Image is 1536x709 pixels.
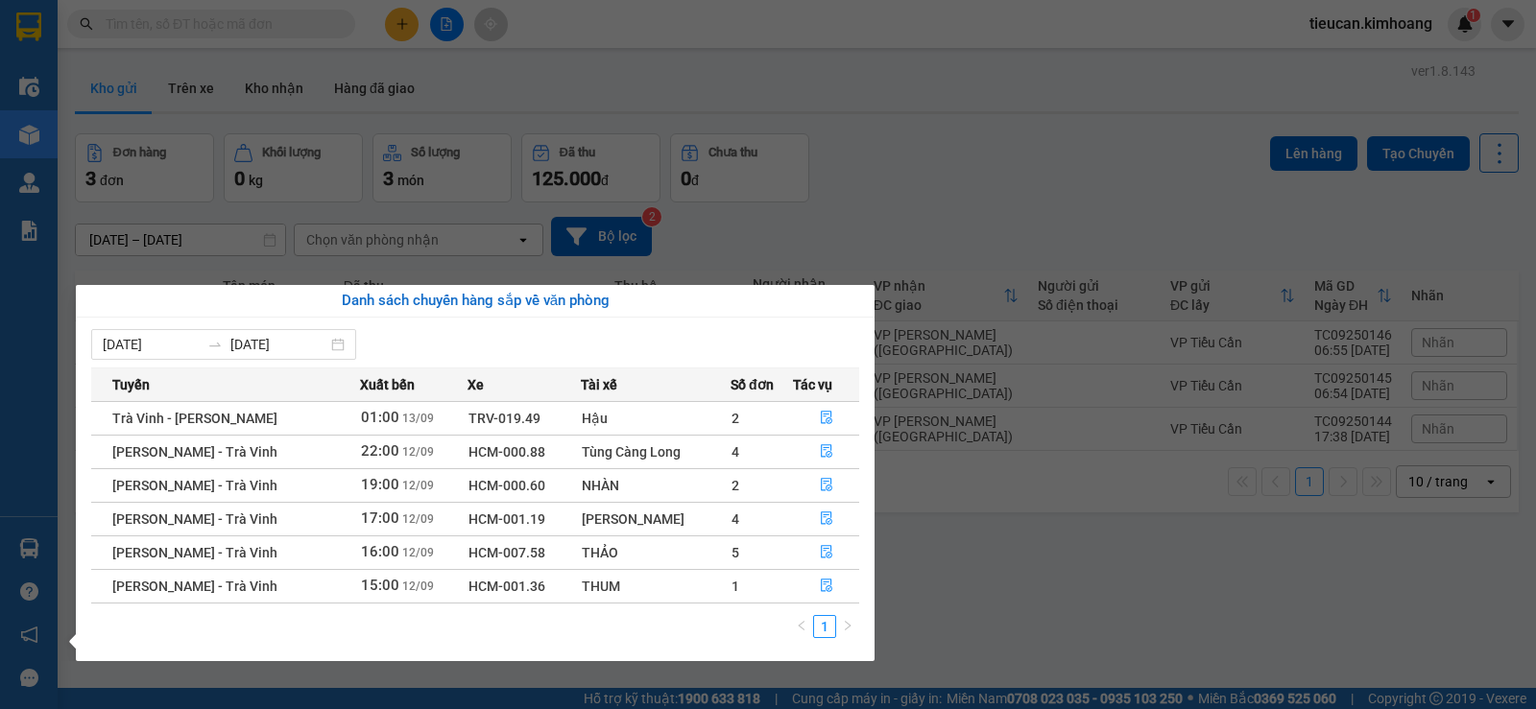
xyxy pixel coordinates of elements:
[361,442,399,460] span: 22:00
[796,620,807,631] span: left
[468,411,540,426] span: TRV-019.49
[112,579,277,594] span: [PERSON_NAME] - Trà Vinh
[732,478,739,493] span: 2
[820,579,833,594] span: file-done
[402,512,434,526] span: 12/09
[581,374,617,395] span: Tài xế
[732,545,739,560] span: 5
[582,542,730,563] div: THẢO
[468,579,545,594] span: HCM-001.36
[820,478,833,493] span: file-done
[207,337,223,352] span: swap-right
[207,337,223,352] span: to
[820,411,833,426] span: file-done
[820,511,833,527] span: file-done
[582,576,730,597] div: THUM
[582,508,730,530] div: [PERSON_NAME]
[790,615,813,638] button: left
[91,290,859,313] div: Danh sách chuyến hàng sắp về văn phòng
[836,615,859,638] button: right
[820,444,833,460] span: file-done
[731,374,774,395] span: Số đơn
[468,374,484,395] span: Xe
[794,504,858,534] button: file-done
[732,411,739,426] span: 2
[402,479,434,492] span: 12/09
[468,511,545,527] span: HCM-001.19
[732,511,739,527] span: 4
[813,615,836,638] li: 1
[794,571,858,602] button: file-done
[814,616,835,637] a: 1
[402,412,434,425] span: 13/09
[794,437,858,467] button: file-done
[112,444,277,460] span: [PERSON_NAME] - Trà Vinh
[732,444,739,460] span: 4
[794,403,858,434] button: file-done
[842,620,853,631] span: right
[360,374,415,395] span: Xuất bến
[361,543,399,560] span: 16:00
[468,478,545,493] span: HCM-000.60
[402,579,434,593] span: 12/09
[361,409,399,426] span: 01:00
[582,441,730,462] div: Tùng Càng Long
[361,577,399,594] span: 15:00
[230,334,327,355] input: Đến ngày
[582,408,730,429] div: Hậu
[112,545,277,560] span: [PERSON_NAME] - Trà Vinh
[103,334,200,355] input: Từ ngày
[820,545,833,560] span: file-done
[794,470,858,501] button: file-done
[468,545,545,560] span: HCM-007.58
[112,411,277,426] span: Trà Vinh - [PERSON_NAME]
[112,374,150,395] span: Tuyến
[361,509,399,527] span: 17:00
[790,615,813,638] li: Previous Page
[836,615,859,638] li: Next Page
[794,537,858,568] button: file-done
[732,579,739,594] span: 1
[582,475,730,496] div: NHÀN
[112,478,277,493] span: [PERSON_NAME] - Trà Vinh
[361,476,399,493] span: 19:00
[112,511,277,527] span: [PERSON_NAME] - Trà Vinh
[468,444,545,460] span: HCM-000.88
[402,445,434,459] span: 12/09
[402,546,434,559] span: 12/09
[793,374,832,395] span: Tác vụ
